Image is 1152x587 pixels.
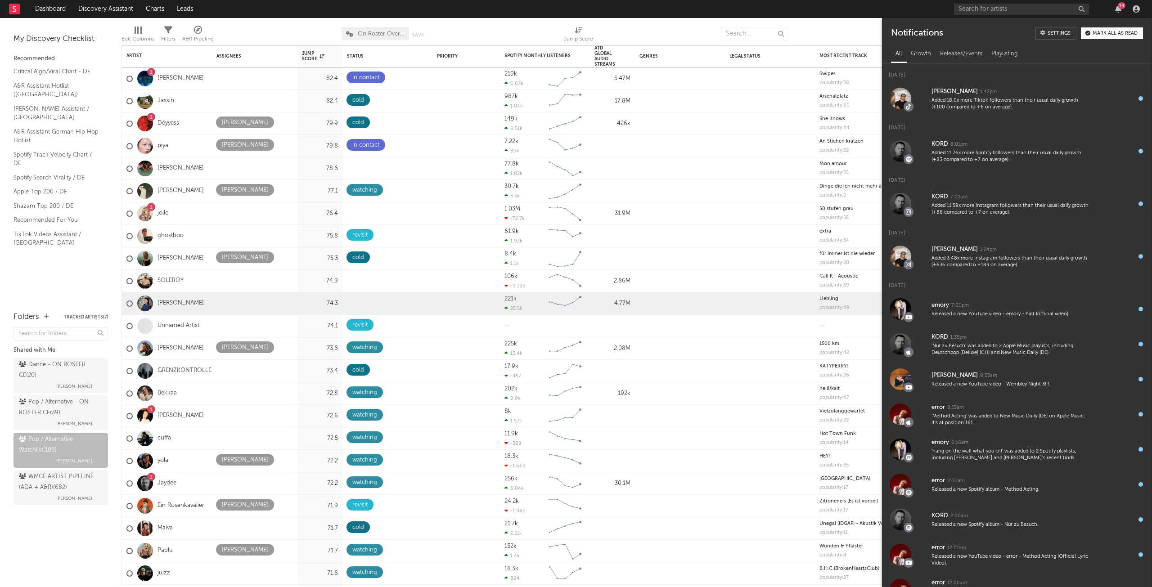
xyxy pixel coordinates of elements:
div: popularity: 44 [819,125,850,130]
div: WMCE ARTIST PIPELINE (ADA + A&R) ( 682 ) [19,471,100,493]
div: Liebling [819,296,900,301]
a: Settings [1035,27,1076,40]
div: 1:42pm [980,89,997,95]
a: KORD2:00amReleased a new Spotify album - Nur zu Besuch. [882,502,1152,537]
a: Spotify Track Velocity Chart / DE [13,150,99,168]
input: Search... [721,27,788,40]
div: [DATE] [882,169,1152,186]
div: popularity: 20 [819,260,849,265]
a: Apple Top 200 / DE [13,187,99,197]
div: 394 [504,148,519,154]
div: 149k [504,116,517,122]
div: watching [352,477,377,488]
div: She Knows [819,117,900,121]
svg: Chart title [545,337,585,360]
div: watching [352,342,377,353]
a: 50 stufen grau [819,206,854,211]
div: Vielzulanggewartet [819,409,900,414]
div: 2:00am [950,513,968,520]
div: 76.4 [302,208,338,219]
a: Déyyess [157,120,179,127]
span: On Roster Overview [358,31,405,37]
div: 6:16am [951,439,968,446]
div: cold [352,117,364,128]
svg: Chart title [545,292,585,315]
div: Pop / Alternative - ON ROSTER CE ( 39 ) [19,397,100,418]
div: 78.6 [302,163,338,174]
div: A&R Pipeline [182,22,214,49]
div: 12:01am [947,545,966,551]
a: Vielzulanggewartet [819,409,865,414]
div: Assignees [216,54,279,59]
a: Maiva [157,524,173,532]
div: Dinge die ich nicht mehr ändern kann [819,184,900,189]
a: [GEOGRAPHIC_DATA] [819,476,870,481]
a: A&R Assistant Hotlist ([GEOGRAPHIC_DATA]) [13,81,99,99]
a: jolle [157,210,168,217]
div: emory [931,300,949,311]
div: 7:02pm [950,194,967,201]
div: popularity: 14 [819,440,849,445]
a: [PERSON_NAME] [157,187,204,195]
div: [PERSON_NAME] [931,370,978,381]
svg: Chart title [545,427,585,450]
div: 82.4 [302,73,338,84]
svg: Chart title [545,157,585,180]
a: error8:15am'Method Acting' was added to New Music Daily (DE) on Apple Music. It's at position 161. [882,397,1152,432]
div: Genres [639,54,698,59]
div: heiß/kalt [819,386,900,391]
div: error [931,402,945,413]
svg: Chart title [545,112,585,135]
a: [PERSON_NAME]1:24pmAdded 3.48x more Instagram followers than their usual daily growth (+636 compa... [882,239,1152,274]
div: popularity: 47 [819,395,849,400]
div: 1.04k [504,103,523,109]
div: 106k [504,273,517,279]
a: SOLEROY [157,277,184,285]
a: Mon amour [819,161,847,166]
div: Dance - ON ROSTER CE ( 20 ) [19,359,100,381]
div: watching [352,410,377,421]
div: 72.5 [302,433,338,444]
svg: Chart title [545,180,585,202]
div: 77.8k [504,161,519,167]
div: 79.9 [302,118,338,129]
div: [PERSON_NAME] [222,117,268,128]
div: Edit Columns [121,34,154,45]
div: 72.2 [302,478,338,489]
a: emory6:16am'hang on the wall what you kill' was added to 2 Spotify playlists, including [PERSON_N... [882,432,1152,467]
a: Wunden & Pflaster [819,544,863,549]
div: Mark all as read [1093,31,1138,36]
div: Mon amour [819,161,900,166]
a: She Knows [819,117,845,121]
div: Released a new YouTube video - error - Method Acting (Official Lyric Video). [931,553,1090,567]
a: A&R Assistant German Hip Hop Hotlist [13,127,99,145]
div: Hot Town Funk [819,431,900,436]
a: [PERSON_NAME] [157,300,204,307]
div: [DATE] [882,221,1152,239]
svg: Chart title [545,67,585,90]
div: [PERSON_NAME] [222,185,268,196]
div: Released a new YouTube video - emory - half (official video). [931,311,1090,318]
span: [PERSON_NAME] [56,456,92,466]
div: 73.4 [302,366,338,376]
a: error2:00amReleased a new Spotify album - Method Acting. [882,467,1152,502]
div: watching [352,455,377,466]
div: Namur [819,476,900,481]
div: 256k [504,476,517,482]
button: Tracked Artists(7) [64,315,108,319]
a: [PERSON_NAME] [157,75,204,82]
div: A&R Pipeline [182,34,214,45]
div: [PERSON_NAME] [931,244,978,255]
div: 6.67k [504,81,523,86]
a: piya [157,142,168,150]
div: 8:53am [980,372,997,379]
a: [PERSON_NAME] [157,165,204,172]
div: 1.92k [504,238,522,244]
div: Added 18.0x more Tiktok followers than their usual daily growth (+100 compared to +6 on average). [931,97,1090,111]
div: KATYPERRY! [819,364,900,369]
div: 219k [504,71,517,77]
a: Jassin [157,97,174,105]
div: 50 stufen grau [819,206,900,211]
div: All [891,46,906,62]
a: emory7:00pmReleased a new YouTube video - emory - half (official video). [882,291,1152,327]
